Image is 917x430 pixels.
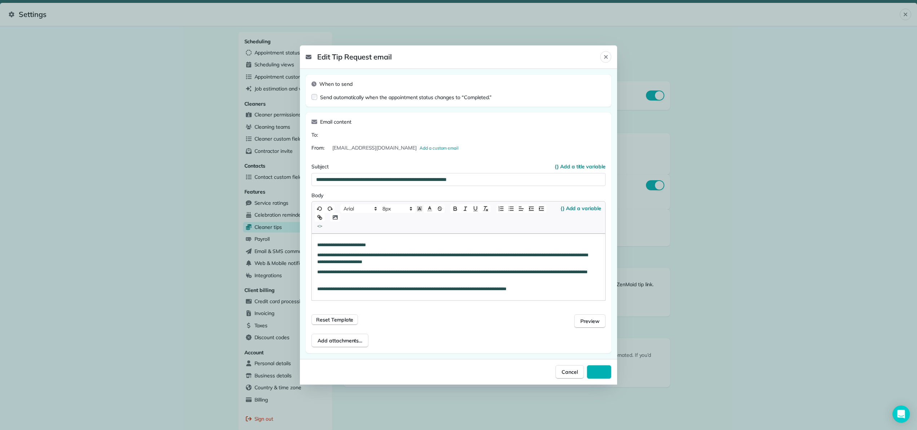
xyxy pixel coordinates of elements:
[311,192,606,199] label: Body
[319,80,353,88] span: When to send
[311,131,329,138] span: To:
[320,118,351,125] span: Email content
[311,334,368,347] button: Add attachments…
[332,144,417,151] p: [EMAIL_ADDRESS][DOMAIN_NAME]
[555,163,606,170] button: {} Add a title variable
[316,223,323,229] p: <>
[587,365,611,379] button: Save
[311,144,329,151] span: From:
[420,145,458,151] button: Add a custom email
[318,337,362,344] span: Add attachments…
[316,316,353,323] span: Reset Template
[574,314,606,328] button: Preview
[555,365,584,379] button: Cancel
[561,205,601,212] button: {} Add a variable
[311,163,606,170] label: Subject
[315,222,325,230] button: <>
[580,318,599,325] span: Preview
[311,314,358,325] button: Reset Template
[320,94,606,101] label: Send automatically when the appointment status changes to “Completed.”
[600,51,611,63] button: Close
[593,368,605,376] span: Save
[306,51,600,63] span: Edit Tip Request email
[562,368,578,376] span: Cancel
